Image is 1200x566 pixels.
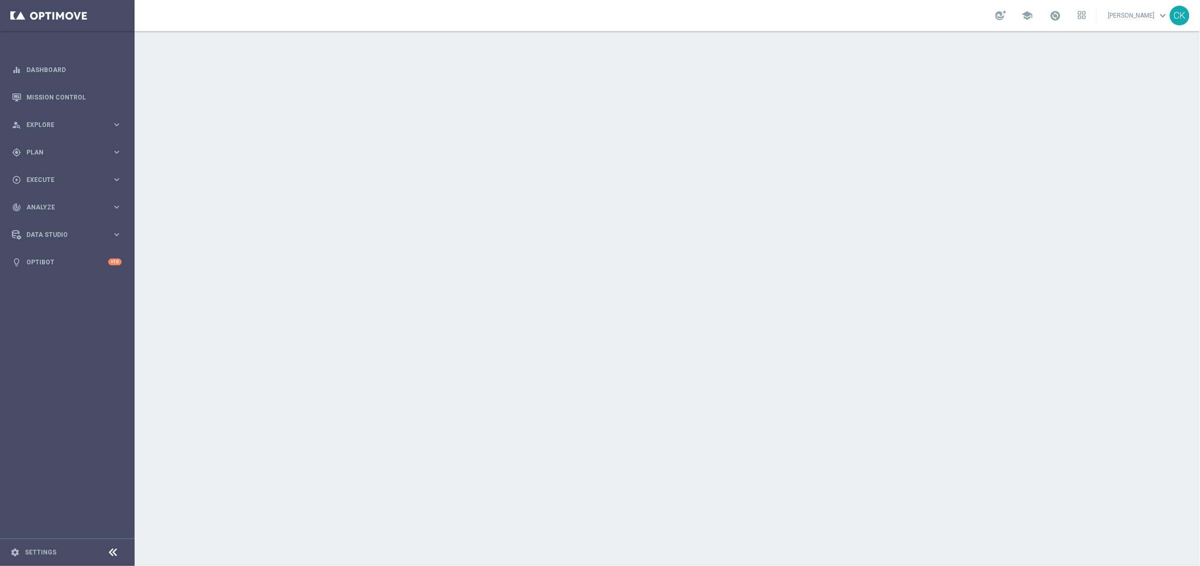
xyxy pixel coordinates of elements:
[112,230,122,239] i: keyboard_arrow_right
[108,259,122,265] div: +10
[112,202,122,212] i: keyboard_arrow_right
[12,83,122,111] div: Mission Control
[11,148,122,157] button: gps_fixed Plan keyboard_arrow_right
[26,149,112,155] span: Plan
[12,120,112,130] div: Explore
[1107,8,1170,23] a: [PERSON_NAME]keyboard_arrow_down
[1158,10,1169,21] span: keyboard_arrow_down
[1170,6,1190,25] div: CK
[1022,10,1033,21] span: school
[11,176,122,184] button: play_circle_outline Execute keyboard_arrow_right
[26,56,122,83] a: Dashboard
[26,232,112,238] span: Data Studio
[112,175,122,185] i: keyboard_arrow_right
[11,258,122,266] button: lightbulb Optibot +10
[12,203,21,212] i: track_changes
[12,248,122,276] div: Optibot
[11,93,122,102] button: Mission Control
[12,148,21,157] i: gps_fixed
[12,148,112,157] div: Plan
[12,65,21,75] i: equalizer
[12,175,112,185] div: Execute
[11,121,122,129] button: person_search Explore keyboard_arrow_right
[112,147,122,157] i: keyboard_arrow_right
[25,549,56,556] a: Settings
[26,248,108,276] a: Optibot
[26,177,112,183] span: Execute
[26,122,112,128] span: Explore
[11,231,122,239] button: Data Studio keyboard_arrow_right
[12,120,21,130] i: person_search
[26,204,112,210] span: Analyze
[11,66,122,74] button: equalizer Dashboard
[12,175,21,185] i: play_circle_outline
[12,258,21,267] i: lightbulb
[12,230,112,239] div: Data Studio
[10,548,20,557] i: settings
[112,120,122,130] i: keyboard_arrow_right
[26,83,122,111] a: Mission Control
[12,56,122,83] div: Dashboard
[11,203,122,211] button: track_changes Analyze keyboard_arrow_right
[12,203,112,212] div: Analyze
